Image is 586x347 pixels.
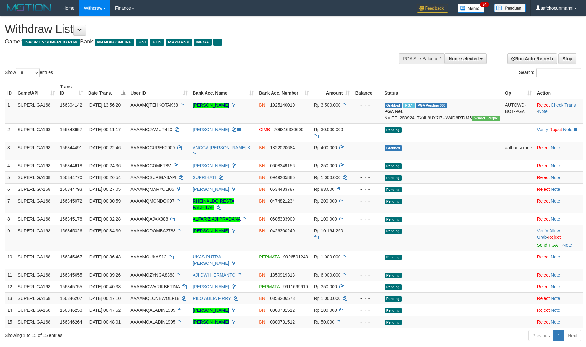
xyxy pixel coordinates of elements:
[5,171,15,183] td: 5
[130,103,178,108] span: AAAAMQTEHKOTAK38
[385,255,402,260] span: Pending
[194,39,212,46] span: MEGA
[355,216,379,222] div: - - -
[256,81,311,99] th: Bank Acc. Number: activate to sort column ascending
[259,296,266,301] span: BNI
[60,187,82,192] span: 156344793
[385,199,402,204] span: Pending
[193,198,234,210] a: RHEINALDO RESTA FADHILAH
[558,53,576,64] a: Stop
[528,330,554,341] a: Previous
[551,198,560,204] a: Note
[563,243,572,248] a: Note
[150,39,164,46] span: BTN
[385,145,402,151] span: Grabbed
[15,142,57,160] td: SUPERLIGA168
[314,175,341,180] span: Rp 1.000.000
[537,103,550,108] a: Reject
[534,142,583,160] td: ·
[15,81,57,99] th: Game/API: activate to sort column ascending
[15,225,57,251] td: SUPERLIGA168
[399,53,444,64] div: PGA Site Balance /
[259,103,266,108] span: BNI
[130,319,175,324] span: AAAAMQALADIN1995
[355,272,379,278] div: - - -
[166,39,192,46] span: MAYBANK
[259,175,266,180] span: BNI
[259,127,270,132] span: CIMB
[355,174,379,181] div: - - -
[534,213,583,225] td: ·
[5,213,15,225] td: 8
[128,81,190,99] th: User ID: activate to sort column ascending
[534,269,583,281] td: ·
[130,145,175,150] span: AAAAMQCUREK2000
[270,296,295,301] span: Copy 0358206573 to clipboard
[5,68,53,77] label: Show entries
[60,254,82,259] span: 156345467
[136,39,148,46] span: BNI
[88,175,121,180] span: [DATE] 00:26:54
[537,145,550,150] a: Reject
[88,187,121,192] span: [DATE] 00:27:05
[193,217,240,222] a: ALFARIZ AJI PRADANA
[130,175,176,180] span: AAAAMQSUPIGASAPI
[88,198,121,204] span: [DATE] 00:30:59
[385,187,402,192] span: Pending
[563,127,573,132] a: Note
[193,187,229,192] a: [PERSON_NAME]
[314,308,337,313] span: Rp 100.000
[534,195,583,213] td: ·
[314,284,337,289] span: Rp 350.000
[193,254,229,266] a: UKAS PUTRA [PERSON_NAME]
[314,187,335,192] span: Rp 83.000
[270,145,295,150] span: Copy 1822020684 to clipboard
[5,316,15,328] td: 15
[553,330,564,341] a: 1
[130,272,174,277] span: AAAAMQZYNGA8888
[551,145,560,150] a: Note
[537,284,550,289] a: Reject
[385,320,402,325] span: Pending
[88,228,121,233] span: [DATE] 00:34:39
[537,127,548,132] a: Verify
[314,254,341,259] span: Rp 1.000.000
[472,116,500,121] span: Vendor URL: https://trx4.1velocity.biz
[193,319,229,324] a: [PERSON_NAME]
[385,296,402,302] span: Pending
[88,254,121,259] span: [DATE] 00:36:43
[88,272,121,277] span: [DATE] 00:39:26
[355,102,379,108] div: - - -
[5,123,15,142] td: 2
[213,39,222,46] span: ...
[537,163,550,168] a: Reject
[444,53,487,64] button: None selected
[314,145,337,150] span: Rp 400.000
[95,39,134,46] span: MANDIRIONLINE
[355,284,379,290] div: - - -
[355,186,379,192] div: - - -
[270,217,295,222] span: Copy 0605333909 to clipboard
[551,254,560,259] a: Note
[537,254,550,259] a: Reject
[551,308,560,313] a: Note
[382,81,503,99] th: Status
[534,123,583,142] td: · ·
[385,273,402,278] span: Pending
[88,308,121,313] span: [DATE] 00:47:52
[259,163,266,168] span: BNI
[551,319,560,324] a: Note
[259,272,266,277] span: BNI
[551,296,560,301] a: Note
[537,198,550,204] a: Reject
[385,127,402,133] span: Pending
[5,292,15,304] td: 13
[534,281,583,292] td: ·
[60,127,82,132] span: 156343657
[537,187,550,192] a: Reject
[15,269,57,281] td: SUPERLIGA168
[385,217,402,222] span: Pending
[5,251,15,269] td: 10
[5,160,15,171] td: 4
[503,99,535,124] td: AUTOWD-BOT-PGA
